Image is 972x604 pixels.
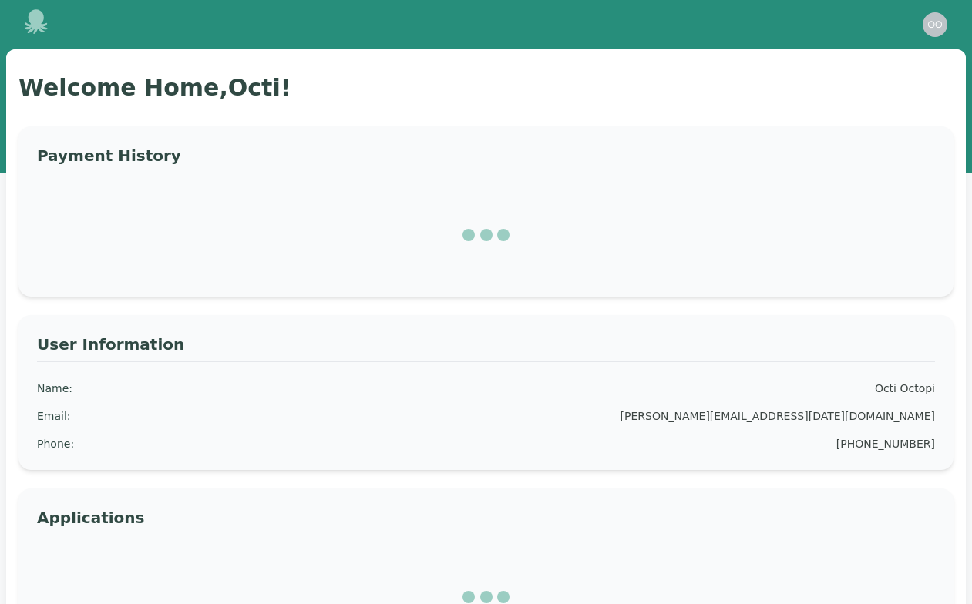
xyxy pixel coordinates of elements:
div: Octi Octopi [875,381,935,396]
h1: Welcome Home, Octi ! [18,74,954,102]
div: [PERSON_NAME][EMAIL_ADDRESS][DATE][DOMAIN_NAME] [621,408,935,424]
h3: Applications [37,507,935,535]
div: [PHONE_NUMBER] [836,436,935,451]
div: Email : [37,408,71,424]
h3: Payment History [37,145,935,173]
div: Phone : [37,436,74,451]
div: Name : [37,381,72,396]
h3: User Information [37,334,935,362]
